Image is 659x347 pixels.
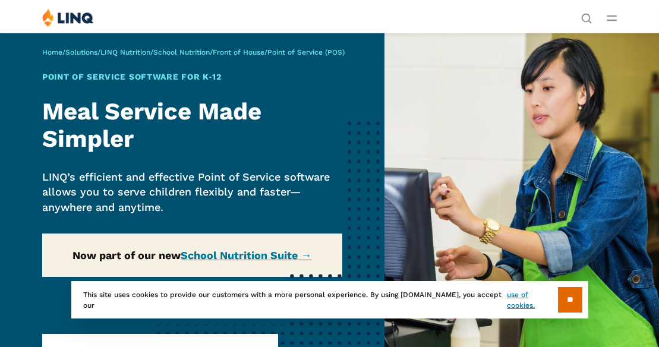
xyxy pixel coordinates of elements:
[42,71,342,83] h1: Point of Service Software for K‑12
[267,48,345,56] span: Point of Service (POS)
[581,8,592,23] nav: Utility Navigation
[42,169,342,215] p: LINQ’s efficient and effective Point of Service software allows you to serve children flexibly an...
[581,12,592,23] button: Open Search Bar
[42,97,261,153] strong: Meal Service Made Simpler
[607,11,617,24] button: Open Main Menu
[213,48,264,56] a: Front of House
[72,249,311,261] strong: Now part of our new
[65,48,97,56] a: Solutions
[153,48,210,56] a: School Nutrition
[42,48,345,56] span: / / / / /
[507,289,557,311] a: use of cookies.
[100,48,150,56] a: LINQ Nutrition
[42,48,62,56] a: Home
[42,8,94,27] img: LINQ | K‑12 Software
[71,281,588,318] div: This site uses cookies to provide our customers with a more personal experience. By using [DOMAIN...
